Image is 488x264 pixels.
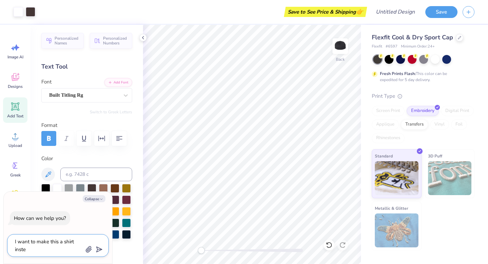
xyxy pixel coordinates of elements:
[41,155,132,163] label: Color
[407,106,439,116] div: Embroidery
[41,62,132,71] div: Text Tool
[7,113,23,119] span: Add Text
[372,106,405,116] div: Screen Print
[10,172,21,178] span: Greek
[372,133,405,143] div: Rhinestones
[401,44,435,50] span: Minimum Order: 24 +
[333,39,347,53] img: Back
[375,213,419,247] img: Metallic & Glitter
[372,44,382,50] span: Flexfit
[90,33,132,49] button: Personalized Numbers
[55,36,80,45] span: Personalized Names
[401,119,428,130] div: Transfers
[380,71,416,76] strong: Fresh Prints Flash:
[83,195,105,202] button: Collapse
[41,121,132,129] label: Format
[356,7,363,16] span: 👉
[104,78,132,87] button: Add Font
[8,84,23,89] span: Designs
[375,205,408,212] span: Metallic & Glitter
[60,168,132,181] input: e.g. 7428 c
[41,33,84,49] button: Personalized Names
[375,152,393,159] span: Standard
[286,7,365,17] div: Save to See Price & Shipping
[370,5,420,19] input: Untitled Design
[7,54,23,60] span: Image AI
[441,106,474,116] div: Digital Print
[386,44,398,50] span: # 6597
[425,6,457,18] button: Save
[428,161,472,195] img: 3D Puff
[375,161,419,195] img: Standard
[41,78,52,86] label: Font
[103,36,128,45] span: Personalized Numbers
[380,71,463,83] div: This color can be expedited for 5 day delivery.
[198,247,205,254] div: Accessibility label
[14,215,66,222] div: How can we help you?
[372,92,474,100] div: Print Type
[428,152,442,159] span: 3D Puff
[14,237,83,254] textarea: I want to make this a shirt inste
[372,119,399,130] div: Applique
[90,109,132,115] button: Switch to Greek Letters
[430,119,449,130] div: Vinyl
[8,143,22,148] span: Upload
[372,33,453,41] span: Flexfit Cool & Dry Sport Cap
[451,119,467,130] div: Foil
[336,56,345,62] div: Back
